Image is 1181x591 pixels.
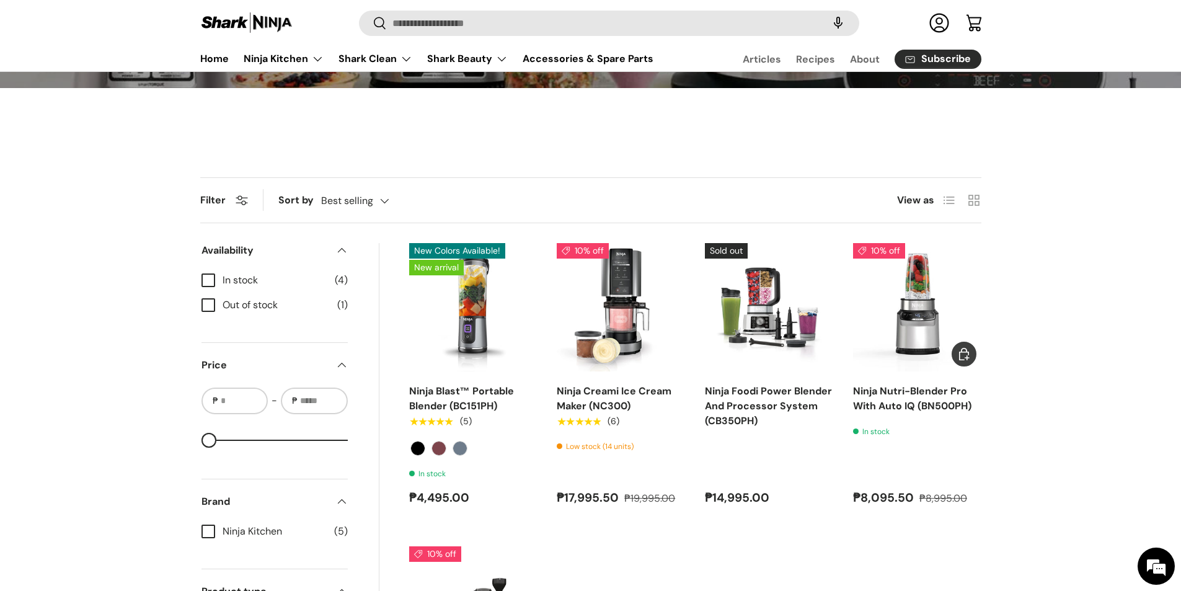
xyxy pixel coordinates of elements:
span: Brand [201,494,328,509]
span: Availability [201,243,328,258]
span: New arrival [409,260,464,275]
span: ₱ [211,394,219,407]
a: About [850,47,880,71]
span: - [272,393,277,408]
em: Submit [182,382,225,399]
span: (5) [334,524,348,539]
nav: Secondary [713,47,981,71]
a: Ninja Creami Ice Cream Maker (NC300) [557,243,685,371]
nav: Primary [200,47,653,71]
span: Filter [200,193,226,207]
span: Sold out [705,243,748,259]
summary: Ninja Kitchen [236,47,331,71]
a: Ninja Blast™ Portable Blender (BC151PH) [409,384,514,412]
label: Navy Blue [453,441,467,456]
a: Ninja Creami Ice Cream Maker (NC300) [557,384,671,412]
span: New Colors Available! [409,243,505,259]
img: ninja-creami-ice-cream-maker-with-sample-content-and-all-lids-full-view-sharkninja-philippines [557,243,685,371]
button: Filter [200,193,248,207]
span: Ninja Kitchen [223,524,327,539]
a: Accessories & Spare Parts [523,47,653,71]
button: Best selling [321,190,414,211]
textarea: Type your message and click 'Submit' [6,339,236,382]
span: ₱ [291,394,299,407]
a: Ninja Nutri-Blender Pro With Auto IQ (BN500PH) [853,384,971,412]
span: In stock [223,273,327,288]
a: Articles [743,47,781,71]
div: Leave a message [64,69,208,86]
img: ninja-foodi-power-blender-and-processor-system-full-view-with-sample-contents-sharkninja-philippines [705,243,833,371]
span: Out of stock [223,298,330,313]
a: Subscribe [895,50,981,69]
span: Best selling [321,195,373,207]
a: Ninja Foodi Power Blender And Processor System (CB350PH) [705,384,832,427]
span: 10% off [557,243,609,259]
label: Cranberry [431,441,446,456]
span: 10% off [409,546,461,562]
a: Home [200,47,229,71]
summary: Shark Beauty [420,47,515,71]
span: 10% off [853,243,905,259]
img: ninja-blast-portable-blender-black-left-side-view-sharkninja-philippines [409,243,537,371]
a: Ninja Blast™ Portable Blender (BC151PH) [409,243,537,371]
img: Shark Ninja Philippines [200,11,293,35]
span: We are offline. Please leave us a message. [26,156,216,282]
summary: Availability [201,228,348,273]
span: View as [897,193,934,208]
a: Ninja Foodi Power Blender And Processor System (CB350PH) [705,243,833,371]
label: Sort by [278,193,321,208]
a: Recipes [796,47,835,71]
span: Subscribe [921,55,971,64]
summary: Brand [201,479,348,524]
div: Minimize live chat window [203,6,233,36]
speech-search-button: Search by voice [818,10,858,37]
a: Ninja Nutri-Blender Pro With Auto IQ (BN500PH) [853,243,981,371]
span: (4) [335,273,348,288]
label: Black [410,441,425,456]
img: ninja-nutri-blender-pro-with-auto-iq-silver-with-sample-food-content-full-view-sharkninja-philipp... [853,243,981,371]
span: (1) [337,298,348,313]
summary: Shark Clean [331,47,420,71]
span: Price [201,358,328,373]
summary: Price [201,343,348,388]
